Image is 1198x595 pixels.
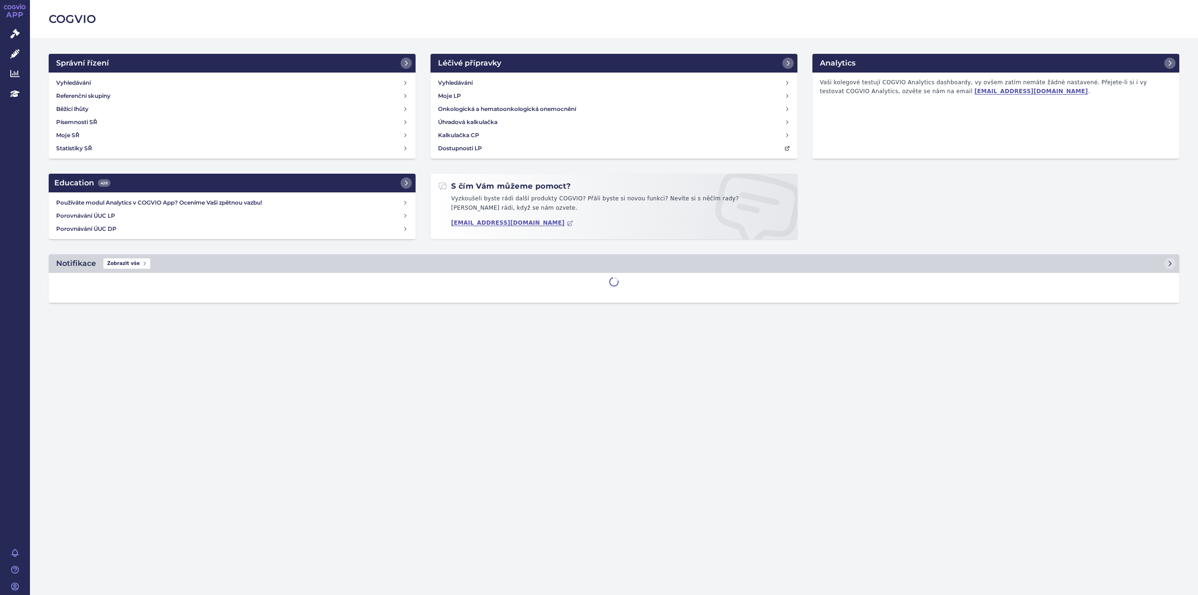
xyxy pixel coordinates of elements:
[434,89,794,103] a: Moje LP
[438,144,482,153] h4: Dostupnosti LP
[438,104,576,114] h4: Onkologická a hematoonkologická onemocnění
[52,196,412,209] a: Používáte modul Analytics v COGVIO App? Oceníme Vaši zpětnou vazbu!
[52,116,412,129] a: Písemnosti SŘ
[54,177,110,189] h2: Education
[434,129,794,142] a: Kalkulačka CP
[438,58,501,69] h2: Léčivé přípravky
[438,194,790,216] p: Vyzkoušeli byste rádi další produkty COGVIO? Přáli byste si novou funkci? Nevíte si s něčím rady?...
[56,144,92,153] h4: Statistiky SŘ
[56,104,88,114] h4: Běžící lhůty
[438,78,473,88] h4: Vyhledávání
[438,118,497,127] h4: Úhradová kalkulačka
[431,54,797,73] a: Léčivé přípravky
[820,58,855,69] h2: Analytics
[56,224,402,234] h4: Porovnávání ÚUC DP
[438,181,571,191] h2: S čím Vám můžeme pomoct?
[438,91,461,101] h4: Moje LP
[49,54,416,73] a: Správní řízení
[56,198,402,207] h4: Používáte modul Analytics v COGVIO App? Oceníme Vaši zpětnou vazbu!
[52,103,412,116] a: Běžící lhůty
[438,131,479,140] h4: Kalkulačka CP
[434,142,794,155] a: Dostupnosti LP
[812,54,1179,73] a: Analytics
[56,258,96,269] h2: Notifikace
[816,76,1176,98] p: Vaši kolegové testují COGVIO Analytics dashboardy, vy ovšem zatím nemáte žádné nastavené. Přejete...
[56,58,109,69] h2: Správní řízení
[974,88,1088,95] a: [EMAIL_ADDRESS][DOMAIN_NAME]
[103,258,150,269] span: Zobrazit vše
[56,78,91,88] h4: Vyhledávání
[56,131,80,140] h4: Moje SŘ
[56,118,97,127] h4: Písemnosti SŘ
[52,129,412,142] a: Moje SŘ
[52,89,412,103] a: Referenční skupiny
[434,116,794,129] a: Úhradová kalkulačka
[49,11,1179,27] h2: COGVIO
[434,76,794,89] a: Vyhledávání
[52,76,412,89] a: Vyhledávání
[451,220,573,227] a: [EMAIL_ADDRESS][DOMAIN_NAME]
[52,142,412,155] a: Statistiky SŘ
[56,91,110,101] h4: Referenční skupiny
[98,179,110,187] span: 439
[52,222,412,235] a: Porovnávání ÚUC DP
[52,209,412,222] a: Porovnávání ÚUC LP
[49,174,416,192] a: Education439
[49,254,1179,273] a: NotifikaceZobrazit vše
[434,103,794,116] a: Onkologická a hematoonkologická onemocnění
[56,211,402,220] h4: Porovnávání ÚUC LP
